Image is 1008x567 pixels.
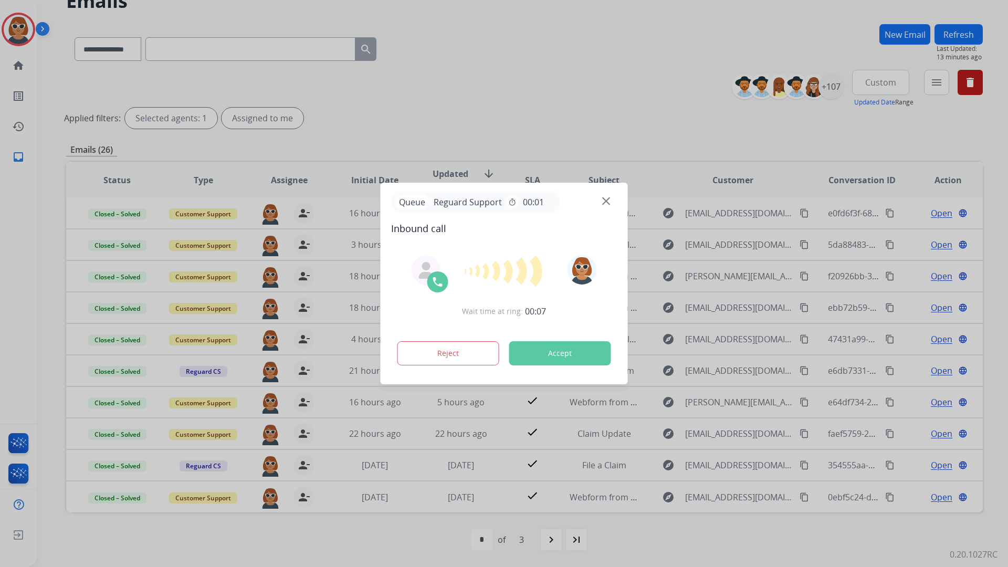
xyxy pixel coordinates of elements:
button: Reject [397,341,499,365]
span: Inbound call [391,221,617,236]
span: 00:01 [523,196,544,208]
img: call-icon [432,276,444,288]
span: 00:07 [525,305,546,318]
p: Queue [395,195,429,208]
img: agent-avatar [418,262,435,279]
img: close-button [602,197,610,205]
button: Accept [509,341,611,365]
mat-icon: timer [508,198,517,206]
p: 0.20.1027RC [950,548,997,561]
img: avatar [567,255,596,285]
span: Wait time at ring: [462,306,523,317]
span: Reguard Support [429,196,506,208]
